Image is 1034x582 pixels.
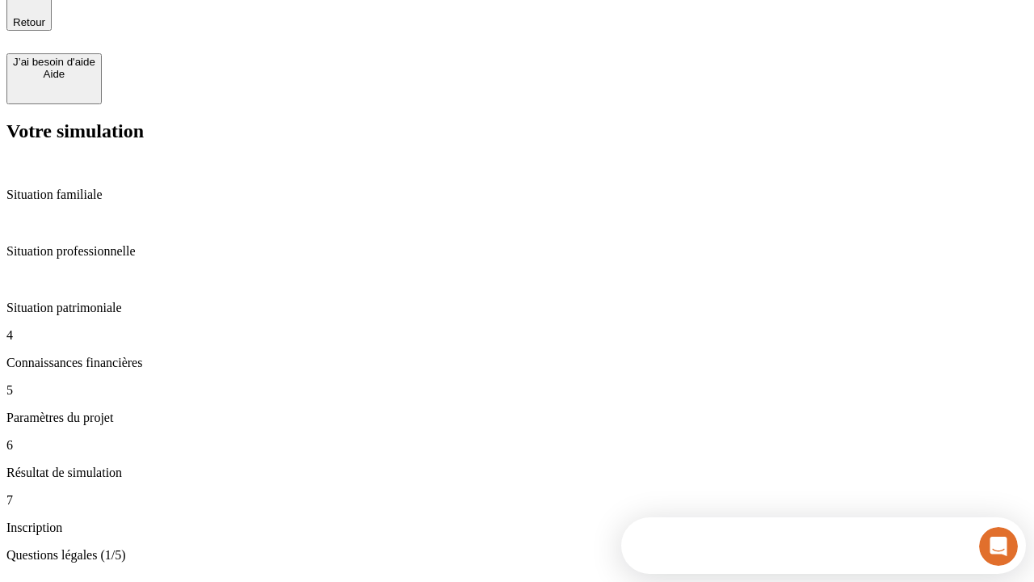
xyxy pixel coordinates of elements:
[6,521,1028,535] p: Inscription
[6,493,1028,508] p: 7
[6,438,1028,453] p: 6
[979,527,1018,566] iframe: Intercom live chat
[13,68,95,80] div: Aide
[6,466,1028,480] p: Résultat de simulation
[6,356,1028,370] p: Connaissances financières
[6,53,102,104] button: J’ai besoin d'aideAide
[6,301,1028,315] p: Situation patrimoniale
[621,517,1026,574] iframe: Intercom live chat discovery launcher
[6,120,1028,142] h2: Votre simulation
[6,383,1028,398] p: 5
[6,548,1028,563] p: Questions légales (1/5)
[13,16,45,28] span: Retour
[13,56,95,68] div: J’ai besoin d'aide
[6,328,1028,343] p: 4
[6,244,1028,259] p: Situation professionnelle
[6,188,1028,202] p: Situation familiale
[6,411,1028,425] p: Paramètres du projet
